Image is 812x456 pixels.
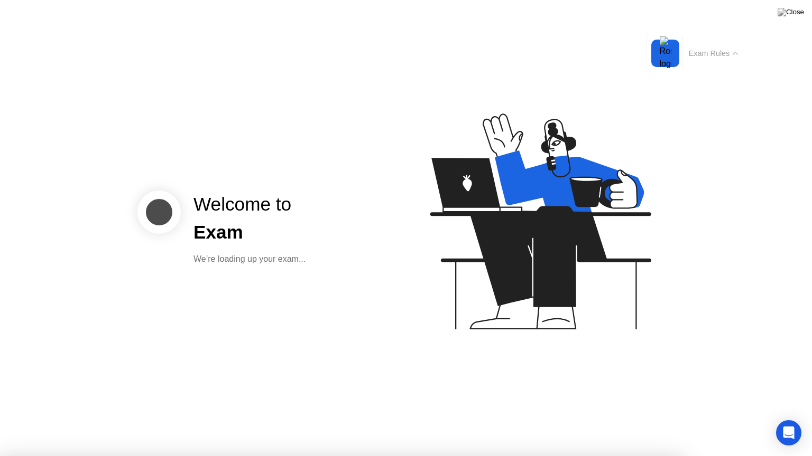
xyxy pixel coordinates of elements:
[776,420,801,445] div: Open Intercom Messenger
[193,191,306,218] div: Welcome to
[193,253,306,265] div: We’re loading up your exam...
[686,49,742,58] button: Exam Rules
[193,218,306,246] div: Exam
[778,8,804,16] img: Close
